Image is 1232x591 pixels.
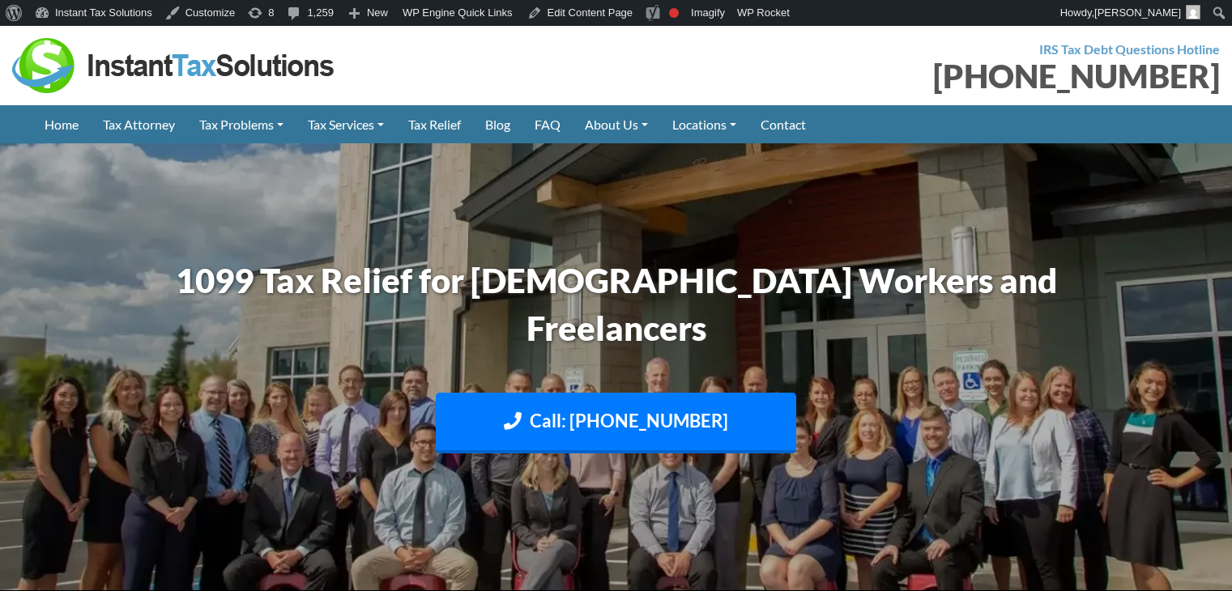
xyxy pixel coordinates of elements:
a: Call: [PHONE_NUMBER] [436,393,796,453]
a: Tax Services [296,105,396,143]
a: Contact [748,105,818,143]
div: Focus keyphrase not set [669,8,679,18]
a: Locations [660,105,748,143]
strong: IRS Tax Debt Questions Hotline [1039,41,1220,57]
h1: 1099 Tax Relief for [DEMOGRAPHIC_DATA] Workers and Freelancers [167,257,1066,352]
a: Instant Tax Solutions Logo [12,56,336,71]
a: Blog [473,105,522,143]
span: [PERSON_NAME] [1094,6,1181,19]
div: [PHONE_NUMBER] [629,60,1221,92]
a: Tax Attorney [91,105,187,143]
a: Home [32,105,91,143]
a: FAQ [522,105,573,143]
a: Tax Problems [187,105,296,143]
a: Tax Relief [396,105,473,143]
img: Instant Tax Solutions Logo [12,38,336,93]
a: About Us [573,105,660,143]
